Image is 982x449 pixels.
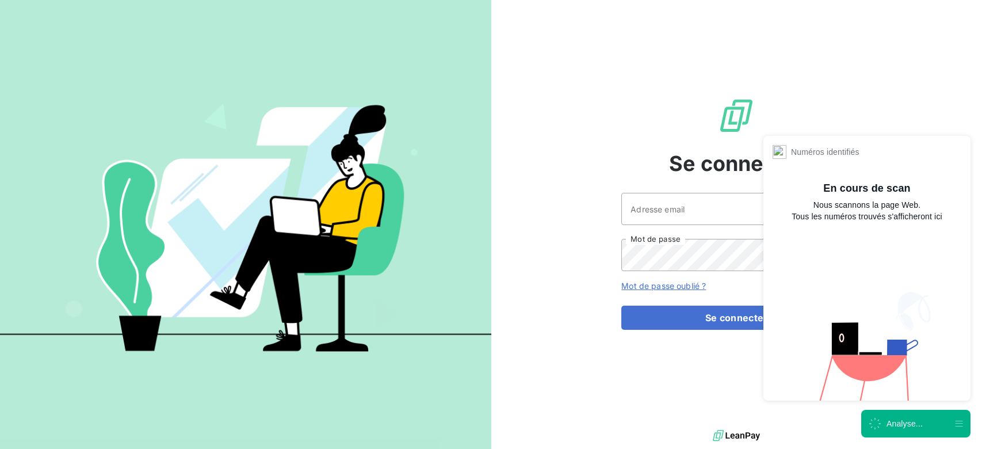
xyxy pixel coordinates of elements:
[669,148,804,179] span: Se connecter
[621,193,851,225] input: placeholder
[621,306,851,330] button: Se connecter
[713,427,760,444] img: logo
[621,281,706,291] a: Mot de passe oublié ?
[718,97,755,134] img: Logo LeanPay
